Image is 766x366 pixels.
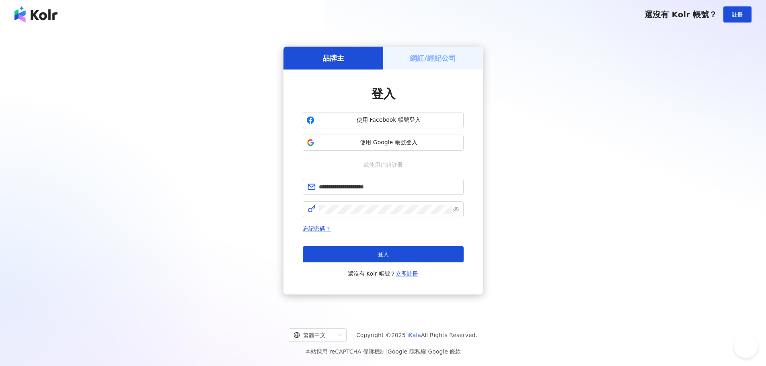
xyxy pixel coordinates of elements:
[407,332,421,338] a: iKala
[303,135,464,151] button: 使用 Google 帳號登入
[426,348,428,355] span: |
[303,225,331,232] a: 忘記密碼？
[732,11,743,18] span: 註冊
[318,116,460,124] span: 使用 Facebook 帳號登入
[388,348,426,355] a: Google 隱私權
[723,6,752,22] button: 註冊
[294,329,335,341] div: 繁體中文
[371,87,395,101] span: 登入
[14,6,58,22] img: logo
[356,330,477,340] span: Copyright © 2025 All Rights Reserved.
[358,160,409,169] span: 或使用信箱註冊
[305,347,461,356] span: 本站採用 reCAPTCHA 保護機制
[378,251,389,258] span: 登入
[410,53,456,63] h5: 網紅/經紀公司
[453,207,459,212] span: eye-invisible
[318,139,460,147] span: 使用 Google 帳號登入
[386,348,388,355] span: |
[645,10,717,19] span: 還沒有 Kolr 帳號？
[734,334,758,358] iframe: Help Scout Beacon - Open
[396,270,418,277] a: 立即註冊
[303,246,464,262] button: 登入
[303,112,464,128] button: 使用 Facebook 帳號登入
[322,53,344,63] h5: 品牌主
[428,348,461,355] a: Google 條款
[348,269,419,278] span: 還沒有 Kolr 帳號？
